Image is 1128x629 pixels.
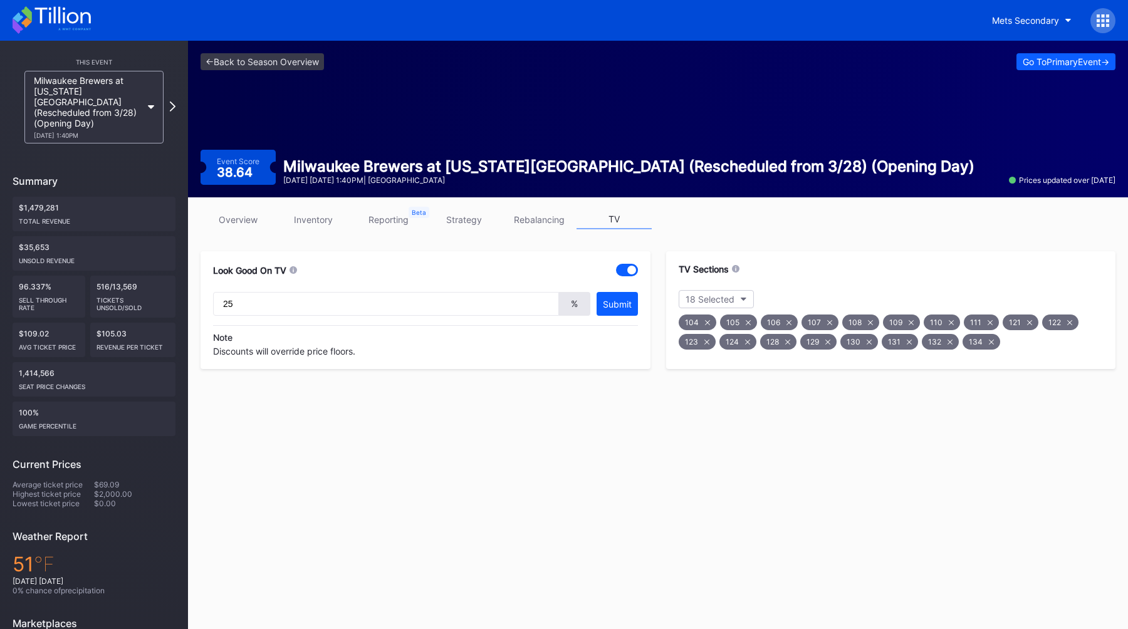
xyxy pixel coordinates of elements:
[13,552,175,576] div: 51
[94,480,175,489] div: $69.09
[13,480,94,489] div: Average ticket price
[840,334,878,350] div: 130
[13,197,175,231] div: $1,479,281
[94,499,175,508] div: $0.00
[13,362,175,397] div: 1,414,566
[19,378,169,390] div: seat price changes
[802,314,838,330] div: 107
[13,58,175,66] div: This Event
[983,9,1081,32] button: Mets Secondary
[963,334,1000,350] div: 134
[761,314,798,330] div: 106
[719,334,756,350] div: 124
[13,489,94,499] div: Highest ticket price
[217,157,259,166] div: Event Score
[1023,56,1109,67] div: Go To Primary Event ->
[882,334,918,350] div: 131
[577,210,652,229] a: TV
[1009,175,1115,185] div: Prices updated over [DATE]
[800,334,837,350] div: 129
[13,175,175,187] div: Summary
[213,265,286,276] div: Look Good On TV
[426,210,501,229] a: strategy
[13,236,175,271] div: $35,653
[34,552,55,576] span: ℉
[19,338,79,351] div: Avg ticket price
[992,15,1059,26] div: Mets Secondary
[97,338,169,351] div: Revenue per ticket
[13,499,94,508] div: Lowest ticket price
[679,264,729,274] div: TV Sections
[603,299,632,309] div: Submit
[34,132,142,139] div: [DATE] 1:40PM
[13,402,175,436] div: 100%
[679,314,716,330] div: 104
[13,586,175,595] div: 0 % chance of precipitation
[924,314,960,330] div: 110
[213,292,559,316] input: Set discount
[283,157,974,175] div: Milwaukee Brewers at [US_STATE][GEOGRAPHIC_DATA] (Rescheduled from 3/28) (Opening Day)
[501,210,577,229] a: rebalancing
[679,334,716,350] div: 123
[351,210,426,229] a: reporting
[597,292,638,316] button: Submit
[19,417,169,430] div: Game percentile
[19,252,169,264] div: Unsold Revenue
[90,323,175,357] div: $105.03
[13,576,175,586] div: [DATE] [DATE]
[13,323,85,357] div: $109.02
[213,332,638,343] div: Note
[217,166,256,179] div: 38.64
[13,530,175,543] div: Weather Report
[1003,314,1038,330] div: 121
[720,314,757,330] div: 105
[283,175,974,185] div: [DATE] [DATE] 1:40PM | [GEOGRAPHIC_DATA]
[97,291,169,311] div: Tickets Unsold/Sold
[559,292,590,316] div: %
[201,53,324,70] a: <-Back to Season Overview
[883,314,920,330] div: 109
[19,212,169,225] div: Total Revenue
[1016,53,1115,70] button: Go ToPrimaryEvent->
[1042,314,1078,330] div: 122
[13,276,85,318] div: 96.337%
[842,314,879,330] div: 108
[213,325,638,356] div: Discounts will override price floors.
[276,210,351,229] a: inventory
[760,334,796,350] div: 128
[922,334,959,350] div: 132
[34,75,142,139] div: Milwaukee Brewers at [US_STATE][GEOGRAPHIC_DATA] (Rescheduled from 3/28) (Opening Day)
[90,276,175,318] div: 516/13,569
[19,291,79,311] div: Sell Through Rate
[13,458,175,470] div: Current Prices
[686,294,734,304] div: 18 Selected
[201,210,276,229] a: overview
[679,290,754,308] button: 18 Selected
[964,314,999,330] div: 111
[94,489,175,499] div: $2,000.00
